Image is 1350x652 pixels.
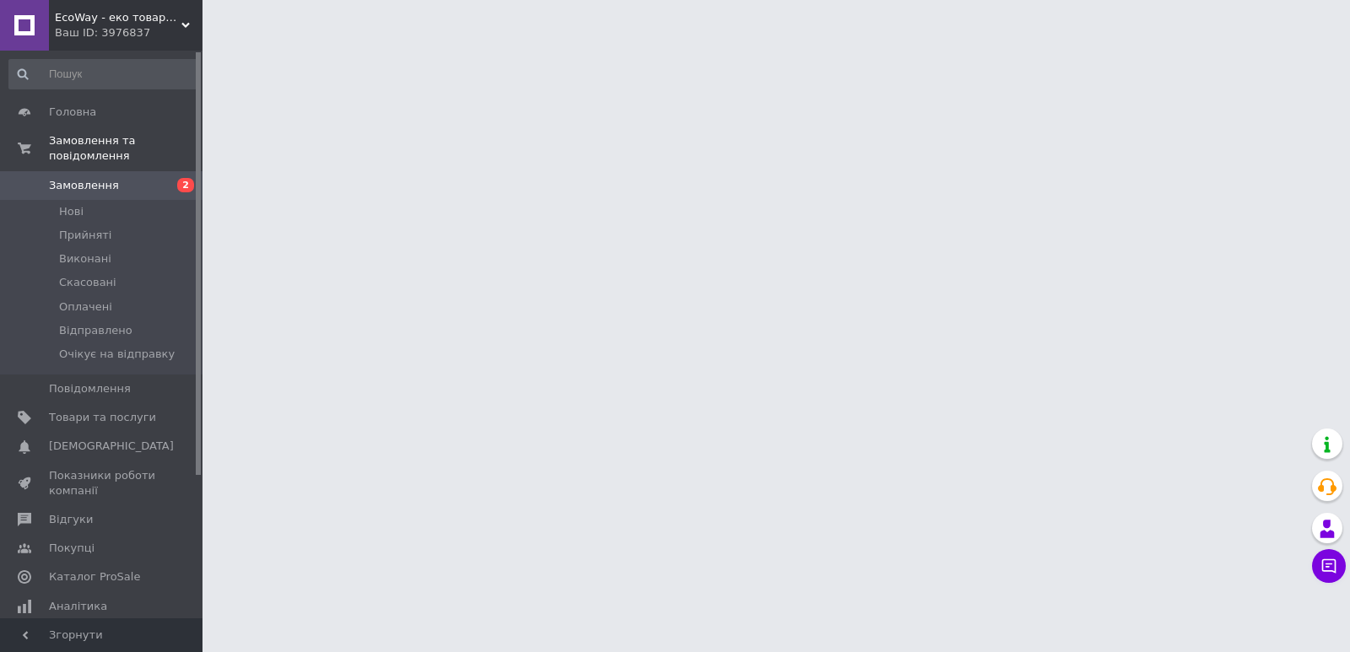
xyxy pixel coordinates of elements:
span: Аналітика [49,599,107,614]
span: Прийняті [59,228,111,243]
span: Замовлення [49,178,119,193]
span: Очікує на відправку [59,347,175,362]
button: Чат з покупцем [1312,549,1346,583]
span: Відгуки [49,512,93,527]
span: Скасовані [59,275,116,290]
input: Пошук [8,59,199,89]
span: 2 [177,178,194,192]
span: Замовлення та повідомлення [49,133,202,164]
span: EcoWay - еко товари для дома, краси, здоров`я [55,10,181,25]
span: Товари та послуги [49,410,156,425]
span: Нові [59,204,84,219]
span: [DEMOGRAPHIC_DATA] [49,439,174,454]
div: Ваш ID: 3976837 [55,25,202,40]
span: Покупці [49,541,94,556]
span: Головна [49,105,96,120]
span: Оплачені [59,299,112,315]
span: Показники роботи компанії [49,468,156,498]
span: Каталог ProSale [49,569,140,585]
span: Відправлено [59,323,132,338]
span: Повідомлення [49,381,131,396]
span: Виконані [59,251,111,267]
